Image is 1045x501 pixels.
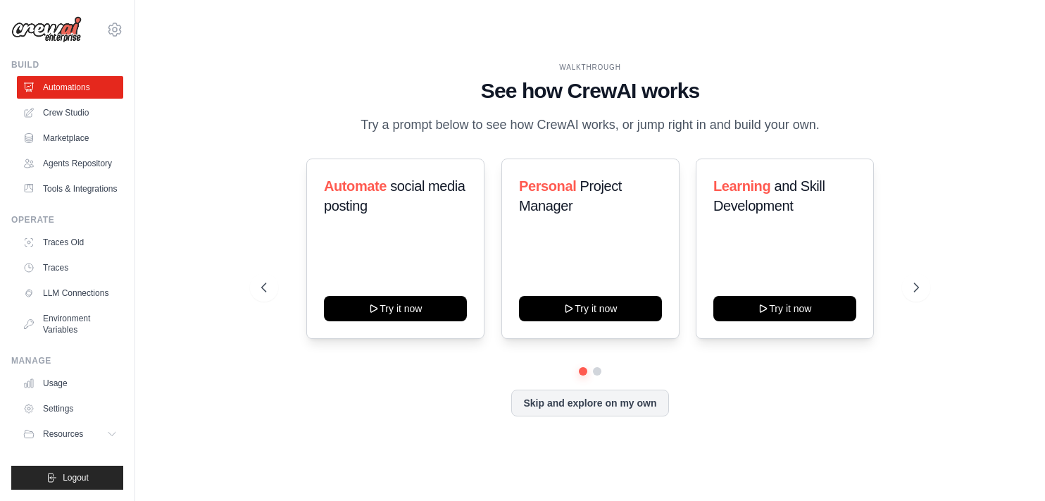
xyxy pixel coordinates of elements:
button: Logout [11,466,123,490]
div: WALKTHROUGH [261,62,919,73]
a: Traces Old [17,231,123,254]
button: Try it now [324,296,467,321]
span: and Skill Development [713,178,825,214]
span: Automate [324,178,387,194]
button: Try it now [519,296,662,321]
a: Usage [17,372,123,395]
p: Try a prompt below to see how CrewAI works, or jump right in and build your own. [353,115,827,135]
a: Crew Studio [17,101,123,124]
button: Skip and explore on my own [511,390,668,416]
button: Try it now [713,296,856,321]
div: Manage [11,355,123,366]
img: Logo [11,16,82,43]
span: social media posting [324,178,465,214]
span: Project Manager [519,178,622,214]
a: Environment Variables [17,307,123,341]
span: Personal [519,178,576,194]
button: Resources [17,423,123,445]
a: Tools & Integrations [17,178,123,200]
h1: See how CrewAI works [261,78,919,104]
div: Build [11,59,123,70]
a: Traces [17,256,123,279]
a: Settings [17,397,123,420]
span: Learning [713,178,770,194]
a: Automations [17,76,123,99]
span: Logout [63,472,89,483]
a: Agents Repository [17,152,123,175]
div: Operate [11,214,123,225]
a: Marketplace [17,127,123,149]
a: LLM Connections [17,282,123,304]
span: Resources [43,428,83,440]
